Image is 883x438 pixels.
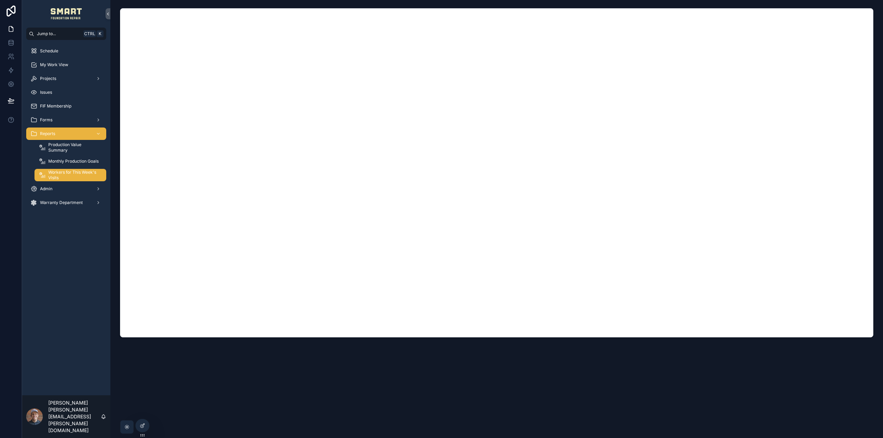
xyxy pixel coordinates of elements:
[40,76,56,81] span: Projects
[40,103,71,109] span: FIF Membership
[40,90,52,95] span: Issues
[26,183,106,195] a: Admin
[48,399,101,434] p: [PERSON_NAME] [PERSON_NAME][EMAIL_ADDRESS][PERSON_NAME][DOMAIN_NAME]
[37,31,81,37] span: Jump to...
[48,170,99,181] span: Workers for This Week's Visits
[83,30,96,37] span: Ctrl
[40,62,68,68] span: My Work View
[40,186,52,192] span: Admin
[26,28,106,40] button: Jump to...CtrlK
[34,169,106,181] a: Workers for This Week's Visits
[26,100,106,112] a: FIF Membership
[97,31,103,37] span: K
[26,114,106,126] a: Forms
[34,141,106,154] a: Production Value Summary
[48,159,99,164] span: Monthly Production Goals
[26,45,106,57] a: Schedule
[40,200,83,205] span: Warranty Department
[26,128,106,140] a: Reports
[40,131,55,136] span: Reports
[34,155,106,167] a: Monthly Production Goals
[48,142,99,153] span: Production Value Summary
[26,86,106,99] a: Issues
[26,59,106,71] a: My Work View
[40,48,58,54] span: Schedule
[26,196,106,209] a: Warranty Department
[26,72,106,85] a: Projects
[22,40,110,218] div: scrollable content
[51,8,82,19] img: App logo
[40,117,52,123] span: Forms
